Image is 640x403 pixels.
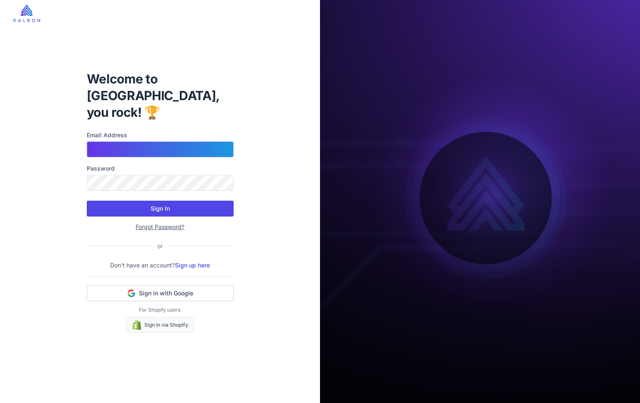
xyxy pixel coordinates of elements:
[13,5,40,22] img: raleon-logo-whitebg.9aac0268.jpg
[151,242,169,251] div: or
[126,317,194,333] a: Sign in via Shopify
[87,71,234,121] h1: Welcome to [GEOGRAPHIC_DATA], you rock! 🏆
[87,164,234,173] label: Password
[87,306,234,314] p: For Shopify users:
[87,285,234,301] button: Sign in with Google
[87,131,234,140] label: Email Address
[136,223,184,230] a: Forgot Password?
[87,261,234,270] p: Don't have an account?
[139,289,193,297] span: Sign in with Google
[175,262,210,269] a: Sign up here
[87,201,234,217] button: Sign In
